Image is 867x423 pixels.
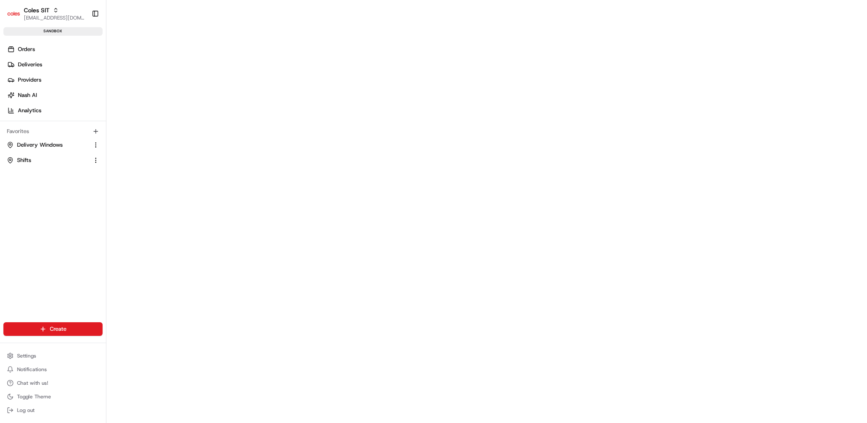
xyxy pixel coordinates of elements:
[3,125,103,138] div: Favorites
[3,73,106,87] a: Providers
[17,380,48,386] span: Chat with us!
[3,153,103,167] button: Shifts
[7,156,89,164] a: Shifts
[3,58,106,71] a: Deliveries
[3,322,103,336] button: Create
[18,107,41,114] span: Analytics
[3,138,103,152] button: Delivery Windows
[17,156,31,164] span: Shifts
[3,3,88,24] button: Coles SITColes SIT[EMAIL_ADDRESS][DOMAIN_NAME]
[18,76,41,84] span: Providers
[3,404,103,416] button: Log out
[24,14,85,21] button: [EMAIL_ADDRESS][DOMAIN_NAME]
[17,393,51,400] span: Toggle Theme
[7,7,20,20] img: Coles SIT
[3,104,106,117] a: Analytics
[3,43,106,56] a: Orders
[3,88,106,102] a: Nash AI
[17,141,63,149] span: Delivery Windows
[18,45,35,53] span: Orders
[3,27,103,36] div: sandbox
[18,61,42,68] span: Deliveries
[3,391,103,403] button: Toggle Theme
[17,366,47,373] span: Notifications
[17,407,34,414] span: Log out
[3,363,103,375] button: Notifications
[3,350,103,362] button: Settings
[18,91,37,99] span: Nash AI
[3,377,103,389] button: Chat with us!
[24,6,49,14] button: Coles SIT
[50,325,66,333] span: Create
[17,352,36,359] span: Settings
[7,141,89,149] a: Delivery Windows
